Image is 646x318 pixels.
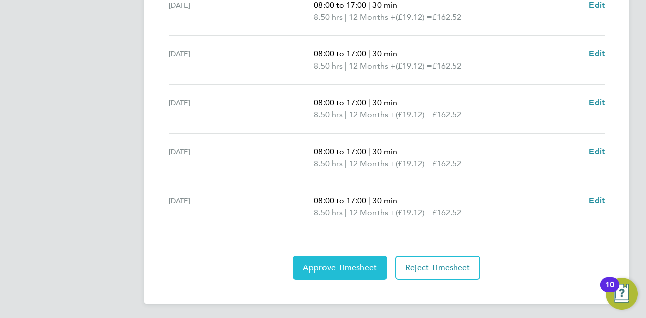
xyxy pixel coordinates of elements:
span: 30 min [372,196,397,205]
button: Approve Timesheet [293,256,387,280]
span: Edit [589,196,605,205]
span: 30 min [372,49,397,58]
span: | [345,110,347,119]
span: 12 Months + [349,207,396,219]
span: | [345,159,347,168]
span: £162.52 [432,110,461,119]
span: 8.50 hrs [314,208,343,217]
span: 8.50 hrs [314,110,343,119]
span: (£19.12) = [396,208,432,217]
span: Edit [589,49,605,58]
span: 08:00 to 17:00 [314,98,366,107]
span: 08:00 to 17:00 [314,147,366,156]
span: Reject Timesheet [405,263,470,273]
span: £162.52 [432,12,461,22]
span: 8.50 hrs [314,12,343,22]
div: [DATE] [169,146,314,170]
span: 12 Months + [349,109,396,121]
button: Reject Timesheet [395,256,480,280]
span: £162.52 [432,61,461,71]
div: 10 [605,285,614,298]
span: Edit [589,98,605,107]
span: £162.52 [432,159,461,168]
span: | [345,208,347,217]
a: Edit [589,48,605,60]
span: (£19.12) = [396,159,432,168]
span: 08:00 to 17:00 [314,49,366,58]
span: 12 Months + [349,11,396,23]
a: Edit [589,97,605,109]
span: £162.52 [432,208,461,217]
div: [DATE] [169,48,314,72]
a: Edit [589,146,605,158]
span: 12 Months + [349,158,396,170]
div: [DATE] [169,97,314,121]
span: Edit [589,147,605,156]
span: | [368,196,370,205]
span: 08:00 to 17:00 [314,196,366,205]
a: Edit [589,195,605,207]
span: (£19.12) = [396,110,432,119]
span: (£19.12) = [396,61,432,71]
div: [DATE] [169,195,314,219]
span: (£19.12) = [396,12,432,22]
span: 30 min [372,147,397,156]
span: 12 Months + [349,60,396,72]
span: 30 min [372,98,397,107]
button: Open Resource Center, 10 new notifications [606,278,638,310]
span: 8.50 hrs [314,159,343,168]
span: | [368,49,370,58]
span: 8.50 hrs [314,61,343,71]
span: | [345,12,347,22]
span: | [368,147,370,156]
span: | [368,98,370,107]
span: Approve Timesheet [303,263,377,273]
span: | [345,61,347,71]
